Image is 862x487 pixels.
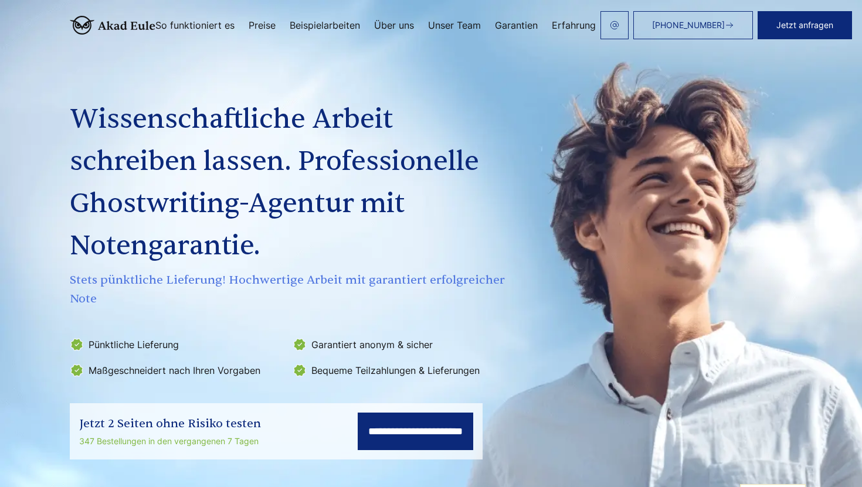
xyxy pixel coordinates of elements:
li: Pünktliche Lieferung [70,335,286,354]
li: Bequeme Teilzahlungen & Lieferungen [293,361,508,380]
div: Jetzt 2 Seiten ohne Risiko testen [79,414,261,433]
a: Beispielarbeiten [290,21,360,30]
a: Über uns [374,21,414,30]
h1: Wissenschaftliche Arbeit schreiben lassen. Professionelle Ghostwriting-Agentur mit Notengarantie. [70,98,511,267]
a: Garantien [495,21,538,30]
li: Maßgeschneidert nach Ihren Vorgaben [70,361,286,380]
a: Preise [249,21,276,30]
div: 347 Bestellungen in den vergangenen 7 Tagen [79,434,261,448]
a: [PHONE_NUMBER] [633,11,753,39]
span: [PHONE_NUMBER] [652,21,725,30]
img: email [610,21,619,30]
span: Stets pünktliche Lieferung! Hochwertige Arbeit mit garantiert erfolgreicher Note [70,271,511,308]
a: Unser Team [428,21,481,30]
li: Garantiert anonym & sicher [293,335,508,354]
button: Jetzt anfragen [758,11,852,39]
a: So funktioniert es [155,21,235,30]
a: Erfahrung [552,21,596,30]
img: logo [70,16,155,35]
